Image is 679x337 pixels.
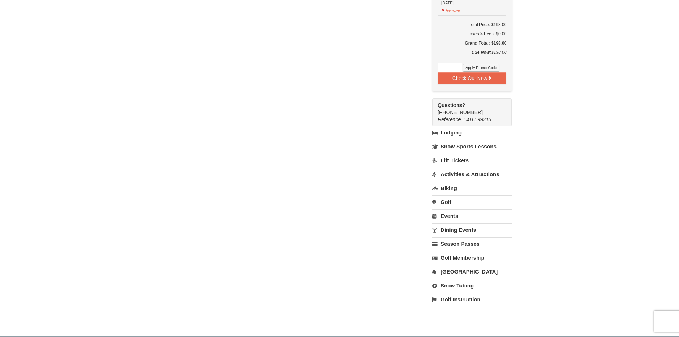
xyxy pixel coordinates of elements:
a: Biking [432,182,512,195]
a: Golf Instruction [432,293,512,306]
a: Activities & Attractions [432,168,512,181]
a: Lodging [432,126,512,139]
button: Apply Promo Code [463,64,499,72]
a: Dining Events [432,223,512,236]
a: Golf Membership [432,251,512,264]
a: [GEOGRAPHIC_DATA] [432,265,512,278]
strong: Questions? [438,102,465,108]
button: Remove [441,5,461,14]
span: 416599315 [466,117,491,122]
h5: Grand Total: $198.00 [438,40,506,47]
span: [PHONE_NUMBER] [438,102,499,115]
a: Snow Sports Lessons [432,140,512,153]
div: Taxes & Fees: $0.00 [438,30,506,37]
span: Reference # [438,117,465,122]
a: Golf [432,195,512,209]
a: Snow Tubing [432,279,512,292]
a: Events [432,209,512,223]
a: Season Passes [432,237,512,250]
strong: Due Now: [472,50,491,55]
a: Lift Tickets [432,154,512,167]
h6: Total Price: $198.00 [438,21,506,28]
button: Check Out Now [438,72,506,84]
div: $198.00 [438,49,506,63]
